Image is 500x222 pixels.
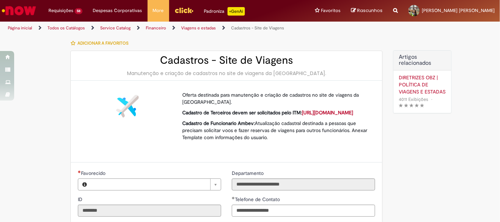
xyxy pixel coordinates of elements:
img: ServiceNow [1,4,37,18]
strong: Cadastro de Funcionario Ambev: [182,120,255,126]
input: Departamento [232,178,375,190]
button: Favorecido, Visualizar este registro [78,179,91,190]
div: Padroniza [204,7,245,16]
h2: Cadastros - Site de Viagens [78,55,375,66]
a: Cadastros - Site de Viagens [231,25,284,31]
div: Manutenção e criação de cadastros no site de viagens da [GEOGRAPHIC_DATA]. [78,70,375,77]
span: Favoritos [321,7,340,14]
span: [PERSON_NAME] [PERSON_NAME] [422,7,495,13]
a: Todos os Catálogos [47,25,85,31]
span: Obrigatório Preenchido [232,197,235,199]
span: Somente leitura - Departamento [232,170,265,176]
a: Rascunhos [351,7,383,14]
span: Necessários - Favorecido [81,170,107,176]
label: Somente leitura - Departamento [232,170,265,177]
input: Telefone de Contato [232,205,375,217]
p: +GenAi [228,7,245,16]
a: Página inicial [8,25,32,31]
p: Oferta destinada para manutenção e criação de cadastros no site de viagens da [GEOGRAPHIC_DATA]. [182,91,370,106]
span: 4011 Exibições [399,96,428,102]
a: DIRETRIZES OBZ | POLÍTICA DE VIAGENS E ESTADAS [399,74,446,95]
img: click_logo_yellow_360x200.png [174,5,194,16]
span: More [153,7,164,14]
span: Somente leitura - ID [78,196,84,203]
input: ID [78,205,221,217]
strong: Cadastro de Terceiros devem ser solicitados pelo ITM: [182,109,353,116]
h3: Artigos relacionados [399,54,446,67]
label: Somente leitura - ID [78,196,84,203]
span: Despesas Corporativas [93,7,142,14]
a: Financeiro [146,25,166,31]
img: Cadastros - Site de Viagens [116,95,139,118]
p: Atualização cadastral destinada a pessoas que precisam solicitar voos e fazer reservas de viagens... [182,120,370,141]
ul: Trilhas de página [5,22,328,35]
span: Telefone de Contato [235,196,281,203]
span: 58 [75,8,82,14]
span: Adicionar a Favoritos [77,40,128,46]
span: Necessários [78,170,81,173]
span: Rascunhos [357,7,383,14]
a: Service Catalog [100,25,131,31]
span: Requisições [48,7,73,14]
button: Adicionar a Favoritos [70,36,132,51]
span: • [430,95,434,104]
a: Viagens e estadas [181,25,216,31]
a: [URL][DOMAIN_NAME] [302,109,353,116]
a: Limpar campo Favorecido [91,179,221,190]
